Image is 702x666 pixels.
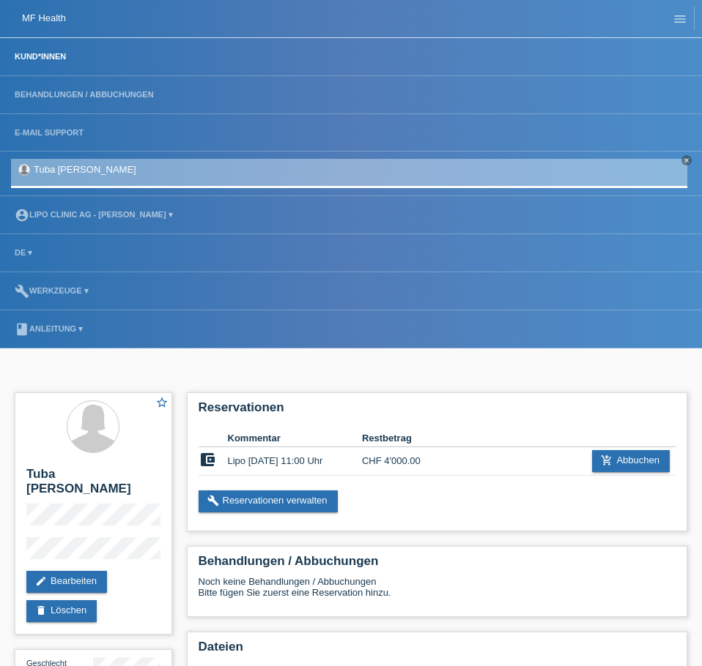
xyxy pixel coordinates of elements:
[199,576,676,609] div: Noch keine Behandlungen / Abbuchungen Bitte fügen Sie zuerst eine Reservation hinzu.
[199,400,676,422] h2: Reservationen
[35,605,47,616] i: delete
[155,396,169,409] i: star_border
[207,495,219,506] i: build
[199,640,676,662] h2: Dateien
[228,430,362,447] th: Kommentar
[7,248,40,257] a: DE ▾
[35,575,47,587] i: edit
[15,322,29,337] i: book
[7,210,180,219] a: account_circleLIPO CLINIC AG - [PERSON_NAME] ▾
[362,447,429,476] td: CHF 4'000.00
[199,490,338,512] a: buildReservationen verwalten
[7,52,73,61] a: Kund*innen
[673,12,687,26] i: menu
[15,284,29,299] i: build
[26,467,160,504] h2: Tuba [PERSON_NAME]
[155,396,169,411] a: star_border
[601,454,613,466] i: add_shopping_cart
[199,451,216,468] i: account_balance_wallet
[228,447,362,476] td: Lipo [DATE] 11:00 Uhr
[665,14,695,23] a: menu
[199,554,676,576] h2: Behandlungen / Abbuchungen
[26,571,107,593] a: editBearbeiten
[362,430,429,447] th: Restbetrag
[7,324,90,333] a: bookAnleitung ▾
[15,208,29,222] i: account_circle
[26,600,97,622] a: deleteLöschen
[681,155,692,165] a: close
[7,90,161,99] a: Behandlungen / Abbuchungen
[7,286,96,295] a: buildWerkzeuge ▾
[22,12,66,23] a: MF Health
[592,450,670,472] a: add_shopping_cartAbbuchen
[7,128,91,137] a: E-Mail Support
[34,164,136,175] a: Tuba [PERSON_NAME]
[683,157,690,164] i: close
